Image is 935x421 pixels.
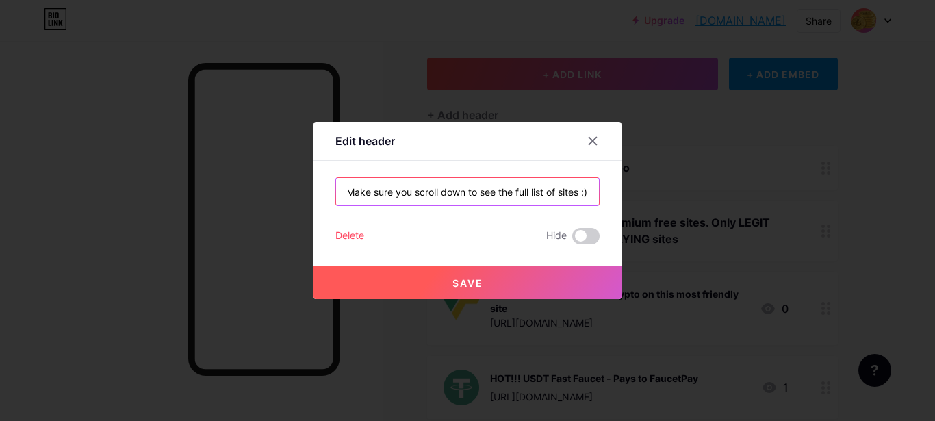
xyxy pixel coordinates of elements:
[452,277,483,289] span: Save
[335,228,364,244] div: Delete
[336,178,599,205] input: Title
[313,266,622,299] button: Save
[546,228,567,244] span: Hide
[335,133,395,149] div: Edit header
